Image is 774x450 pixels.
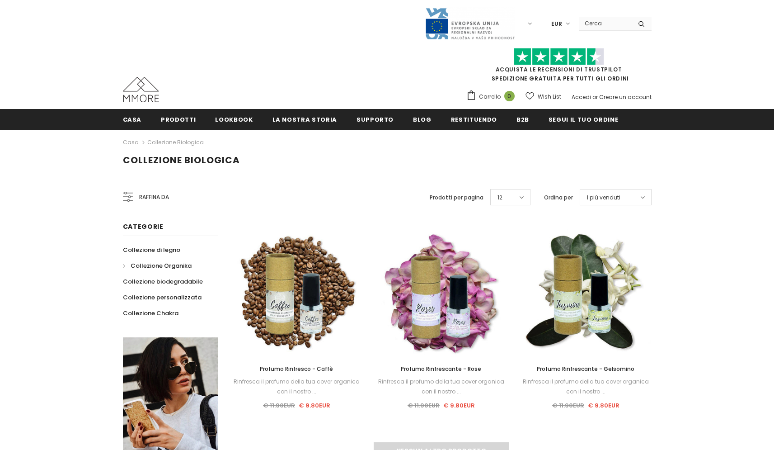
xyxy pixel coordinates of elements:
[123,109,142,129] a: Casa
[497,193,502,202] span: 12
[413,109,432,129] a: Blog
[123,115,142,124] span: Casa
[514,48,604,66] img: Fidati di Pilot Stars
[401,365,481,373] span: Profumo Rinfrescante - Rose
[451,115,497,124] span: Restituendo
[587,193,620,202] span: I più venduti
[375,364,507,374] a: Profumo Rinfrescante - Rose
[520,377,651,397] div: Rinfresca il profumo della tua cover organica con il nostro ...
[161,115,196,124] span: Prodotti
[479,92,501,101] span: Carrello
[552,401,584,410] span: € 11.90EUR
[123,222,164,231] span: Categorie
[123,154,240,166] span: Collezione biologica
[425,19,515,27] a: Javni Razpis
[123,274,203,289] a: Collezione biodegradabile
[231,364,362,374] a: Profumo Rinfresco - Caffè
[123,258,192,274] a: Collezione Organika
[549,109,618,129] a: Segui il tuo ordine
[466,90,519,104] a: Carrello 0
[215,115,253,124] span: Lookbook
[413,115,432,124] span: Blog
[272,115,337,124] span: La nostra storia
[425,7,515,40] img: Javni Razpis
[147,138,204,146] a: Collezione biologica
[123,305,178,321] a: Collezione Chakra
[496,66,622,73] a: Acquista le recensioni di TrustPilot
[579,17,631,30] input: Search Site
[123,246,180,254] span: Collezione di legno
[599,93,652,101] a: Creare un account
[357,109,394,129] a: supporto
[260,365,333,373] span: Profumo Rinfresco - Caffè
[161,109,196,129] a: Prodotti
[231,377,362,397] div: Rinfresca il profumo della tua cover organica con il nostro ...
[525,89,561,104] a: Wish List
[408,401,440,410] span: € 11.90EUR
[123,277,203,286] span: Collezione biodegradabile
[123,242,180,258] a: Collezione di legno
[592,93,598,101] span: or
[375,377,507,397] div: Rinfresca il profumo della tua cover organica con il nostro ...
[357,115,394,124] span: supporto
[588,401,619,410] span: € 9.80EUR
[443,401,475,410] span: € 9.80EUR
[272,109,337,129] a: La nostra storia
[551,19,562,28] span: EUR
[131,261,192,270] span: Collezione Organika
[430,193,483,202] label: Prodotti per pagina
[544,193,573,202] label: Ordina per
[549,115,618,124] span: Segui il tuo ordine
[263,401,295,410] span: € 11.90EUR
[516,115,529,124] span: B2B
[123,293,202,302] span: Collezione personalizzata
[299,401,330,410] span: € 9.80EUR
[572,93,591,101] a: Accedi
[451,109,497,129] a: Restituendo
[504,91,515,101] span: 0
[139,192,169,202] span: Raffina da
[538,92,561,101] span: Wish List
[516,109,529,129] a: B2B
[466,52,652,82] span: SPEDIZIONE GRATUITA PER TUTTI GLI ORDINI
[123,309,178,317] span: Collezione Chakra
[537,365,634,373] span: Profumo Rinfrescante - Gelsomino
[215,109,253,129] a: Lookbook
[123,77,159,102] img: Casi MMORE
[123,137,139,148] a: Casa
[520,364,651,374] a: Profumo Rinfrescante - Gelsomino
[123,289,202,305] a: Collezione personalizzata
